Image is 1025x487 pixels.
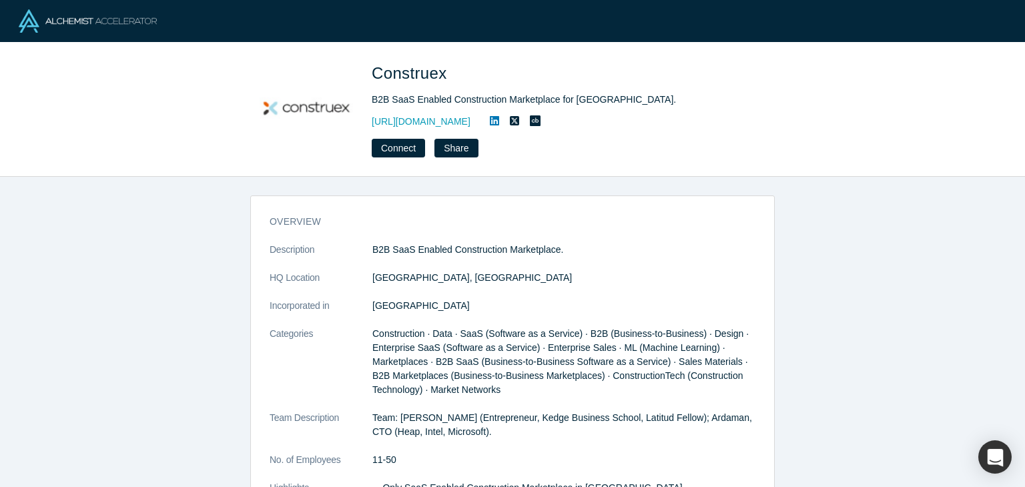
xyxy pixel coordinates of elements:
[372,64,452,82] span: Construex
[270,243,372,271] dt: Description
[270,215,737,229] h3: overview
[372,139,425,157] button: Connect
[372,243,755,257] p: B2B SaaS Enabled Construction Marketplace.
[372,271,755,285] dd: [GEOGRAPHIC_DATA], [GEOGRAPHIC_DATA]
[19,9,157,33] img: Alchemist Logo
[372,411,755,439] p: Team: [PERSON_NAME] (Entrepreneur, Kedge Business School, Latitud Fellow); Ardaman, CTO (Heap, In...
[270,453,372,481] dt: No. of Employees
[270,327,372,411] dt: Categories
[270,299,372,327] dt: Incorporated in
[372,453,755,467] dd: 11-50
[270,411,372,453] dt: Team Description
[270,271,372,299] dt: HQ Location
[372,328,749,395] span: Construction · Data · SaaS (Software as a Service) · B2B (Business-to-Business) · Design · Enterp...
[372,115,470,129] a: [URL][DOMAIN_NAME]
[372,299,755,313] dd: [GEOGRAPHIC_DATA]
[372,93,745,107] div: B2B SaaS Enabled Construction Marketplace for [GEOGRAPHIC_DATA].
[434,139,478,157] button: Share
[260,61,353,155] img: Construex's Logo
